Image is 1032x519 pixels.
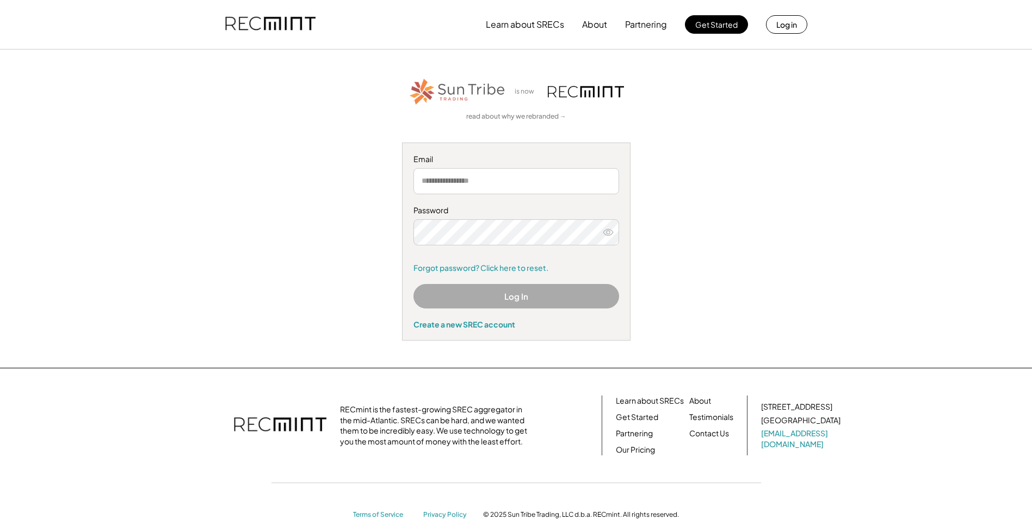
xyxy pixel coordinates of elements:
button: Log in [766,15,807,34]
a: Learn about SRECs [616,396,684,406]
img: STT_Horizontal_Logo%2B-%2BColor.png [409,77,506,107]
div: RECmint is the fastest-growing SREC aggregator in the mid-Atlantic. SRECs can be hard, and we wan... [340,404,533,447]
div: Password [413,205,619,216]
a: [EMAIL_ADDRESS][DOMAIN_NAME] [761,428,843,449]
a: Our Pricing [616,444,655,455]
img: recmint-logotype%403x.png [234,406,326,444]
a: About [689,396,711,406]
img: recmint-logotype%403x.png [548,86,624,97]
button: Learn about SRECs [486,14,564,35]
a: Testimonials [689,412,733,423]
button: About [582,14,607,35]
img: recmint-logotype%403x.png [225,6,316,43]
div: is now [512,87,542,96]
div: [STREET_ADDRESS] [761,401,832,412]
a: Contact Us [689,428,729,439]
div: Create a new SREC account [413,319,619,329]
div: [GEOGRAPHIC_DATA] [761,415,841,426]
a: Forgot password? Click here to reset. [413,263,619,274]
a: Get Started [616,412,658,423]
div: Email [413,154,619,165]
button: Partnering [625,14,667,35]
button: Get Started [685,15,748,34]
a: read about why we rebranded → [466,112,566,121]
div: © 2025 Sun Tribe Trading, LLC d.b.a. RECmint. All rights reserved. [483,510,679,519]
a: Partnering [616,428,653,439]
button: Log In [413,284,619,308]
